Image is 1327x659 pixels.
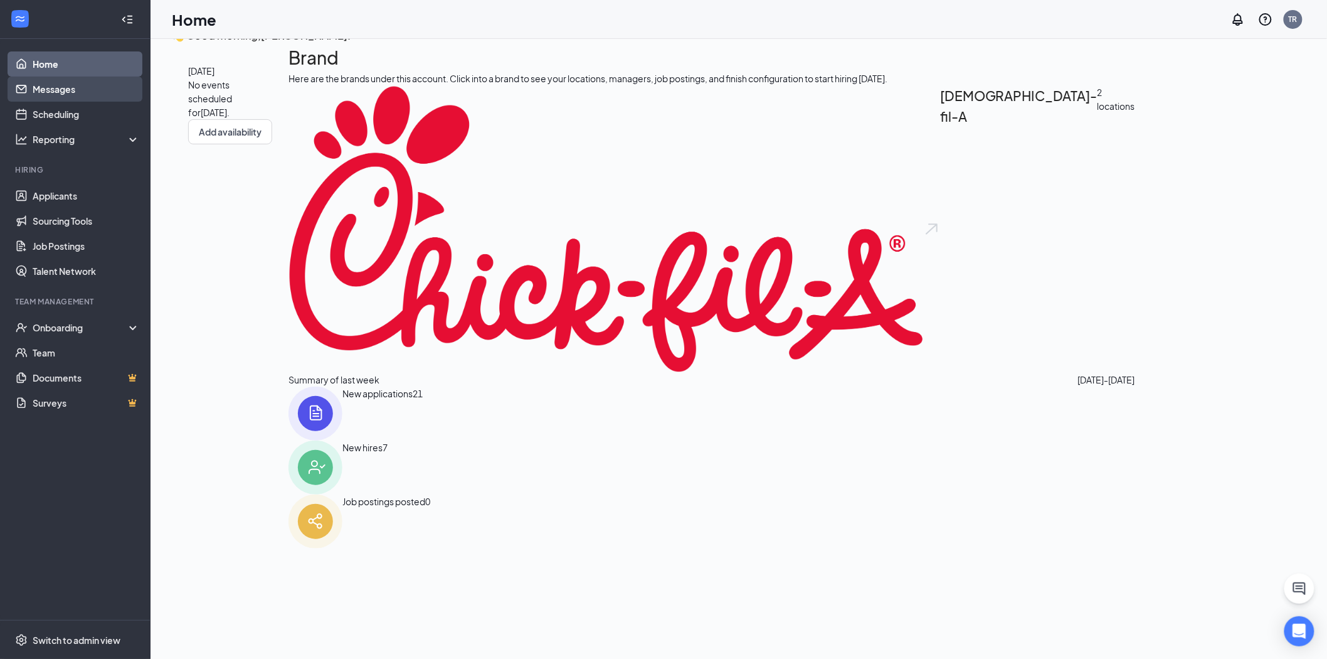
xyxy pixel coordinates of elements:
[33,340,140,365] a: Team
[15,634,28,646] svg: Settings
[33,208,140,233] a: Sourcing Tools
[33,321,129,334] div: Onboarding
[33,51,140,77] a: Home
[188,64,272,78] span: [DATE]
[1289,14,1298,24] div: TR
[33,183,140,208] a: Applicants
[33,365,140,390] a: DocumentsCrown
[172,9,216,30] h1: Home
[14,13,26,25] svg: WorkstreamLogo
[121,13,134,26] svg: Collapse
[188,119,272,144] button: Add availability
[288,44,1135,72] h1: Brand
[33,133,140,146] div: Reporting
[33,259,140,284] a: Talent Network
[1097,85,1135,373] span: 2 locations
[1292,581,1307,596] svg: ChatActive
[33,634,120,646] div: Switch to admin view
[33,390,140,415] a: SurveysCrown
[1284,616,1314,646] div: Open Intercom Messenger
[15,296,137,307] div: Team Management
[33,102,140,127] a: Scheduling
[288,85,924,373] img: Chick-fil-A
[924,85,940,373] img: open.6027fd2a22e1237b5b06.svg
[940,85,1097,373] h2: [DEMOGRAPHIC_DATA]-fil-A
[425,495,430,549] span: 0
[288,373,379,387] span: Summary of last week
[288,387,342,441] img: icon
[33,233,140,259] a: Job Postings
[288,495,342,549] img: icon
[288,441,342,495] img: icon
[15,321,28,334] svg: UserCheck
[342,441,383,495] div: New hires
[413,387,423,441] span: 21
[15,133,28,146] svg: Analysis
[288,72,1135,85] div: Here are the brands under this account. Click into a brand to see your locations, managers, job p...
[1258,12,1273,27] svg: QuestionInfo
[342,495,425,549] div: Job postings posted
[33,77,140,102] a: Messages
[1230,12,1245,27] svg: Notifications
[1078,373,1135,387] span: [DATE] - [DATE]
[15,164,137,175] div: Hiring
[188,78,272,119] span: No events scheduled for [DATE] .
[383,441,388,495] span: 7
[342,387,413,441] div: New applications
[1284,574,1314,604] button: ChatActive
